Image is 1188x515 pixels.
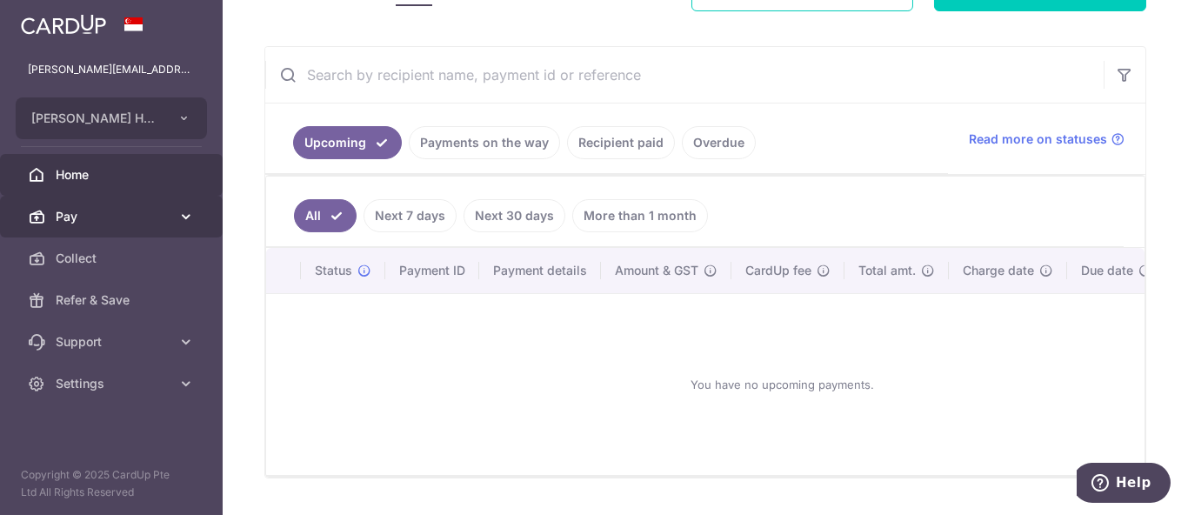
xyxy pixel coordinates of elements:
button: [PERSON_NAME] HOLDINGS PTE. LTD. [16,97,207,139]
span: Amount & GST [615,262,698,279]
iframe: Opens a widget where you can find more information [1077,463,1171,506]
th: Payment ID [385,248,479,293]
span: Status [315,262,352,279]
span: Total amt. [858,262,916,279]
a: More than 1 month [572,199,708,232]
span: Read more on statuses [969,130,1107,148]
a: Read more on statuses [969,130,1125,148]
a: Next 30 days [464,199,565,232]
a: Overdue [682,126,756,159]
a: Payments on the way [409,126,560,159]
span: CardUp fee [745,262,811,279]
a: Recipient paid [567,126,675,159]
a: Upcoming [293,126,402,159]
span: Pay [56,208,170,225]
input: Search by recipient name, payment id or reference [265,47,1104,103]
span: Support [56,333,170,351]
img: CardUp [21,14,106,35]
span: Home [56,166,170,184]
span: Due date [1081,262,1133,279]
span: Collect [56,250,170,267]
a: All [294,199,357,232]
p: [PERSON_NAME][EMAIL_ADDRESS][DOMAIN_NAME] [28,61,195,78]
span: [PERSON_NAME] HOLDINGS PTE. LTD. [31,110,160,127]
span: Refer & Save [56,291,170,309]
span: Charge date [963,262,1034,279]
a: Next 7 days [364,199,457,232]
span: Settings [56,375,170,392]
th: Payment details [479,248,601,293]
